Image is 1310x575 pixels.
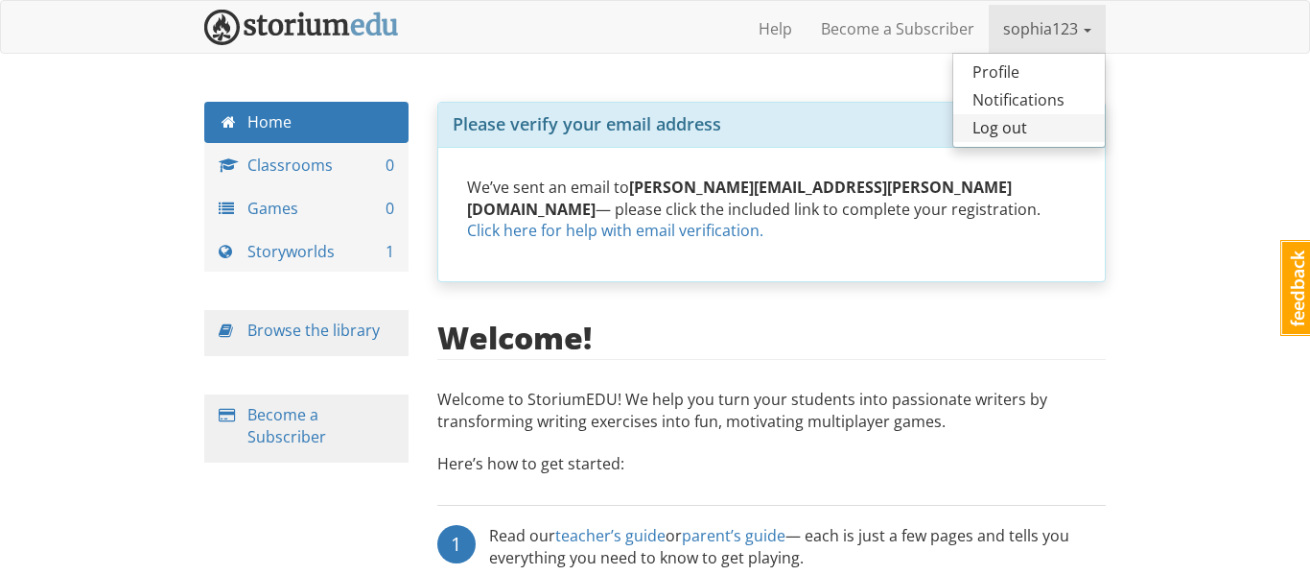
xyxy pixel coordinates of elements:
[437,453,1107,494] p: Here’s how to get started:
[953,114,1105,142] a: Log out
[204,231,409,273] a: Storyworlds 1
[807,5,989,53] a: Become a Subscriber
[247,320,380,341] a: Browse the library
[437,525,476,563] div: 1
[953,86,1105,114] a: Notifications
[453,112,721,135] span: Please verify your email address
[953,59,1105,86] a: Profile
[247,404,326,447] a: Become a Subscriber
[204,10,399,45] img: StoriumEDU
[204,145,409,186] a: Classrooms 0
[437,321,592,354] h2: Welcome!
[204,188,409,229] a: Games 0
[204,102,409,143] a: Home
[489,525,1107,569] div: Read our or — each is just a few pages and tells you everything you need to know to get playing.
[952,53,1106,148] ul: sophia123
[555,525,666,546] a: teacher’s guide
[437,389,1107,443] p: Welcome to StoriumEDU! We help you turn your students into passionate writers by transforming wri...
[467,177,1012,220] strong: [PERSON_NAME][EMAIL_ADDRESS][PERSON_NAME][DOMAIN_NAME]
[682,525,785,546] a: parent’s guide
[744,5,807,53] a: Help
[386,155,394,177] span: 0
[467,220,763,241] a: Click here for help with email verification.
[467,177,1077,243] p: We’ve sent an email to — please click the included link to complete your registration.
[386,241,394,263] span: 1
[386,198,394,220] span: 0
[989,5,1106,53] a: sophia123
